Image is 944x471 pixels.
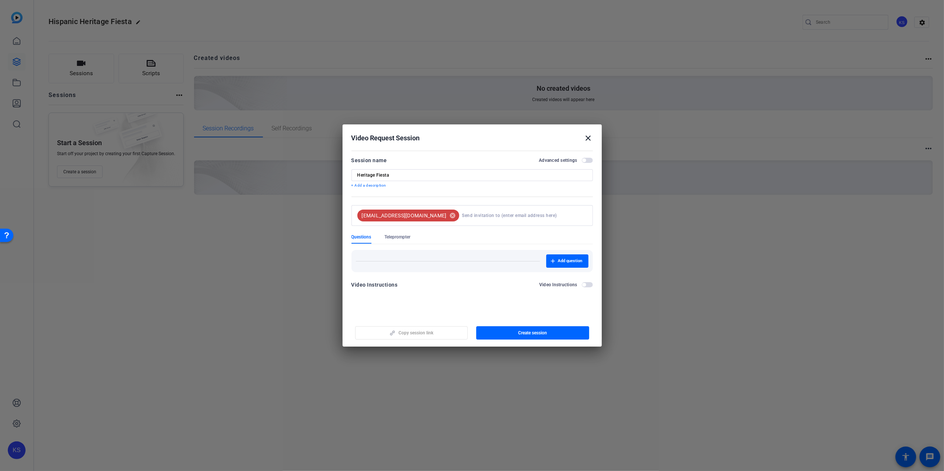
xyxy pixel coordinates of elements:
h2: Video Instructions [539,282,577,288]
p: + Add a description [351,183,593,188]
span: Questions [351,234,371,240]
input: Send invitation to (enter email address here) [462,208,584,223]
div: Session name [351,156,387,165]
span: Create session [518,330,547,336]
input: Enter Session Name [357,172,587,178]
mat-icon: close [584,134,593,143]
span: [EMAIL_ADDRESS][DOMAIN_NAME] [362,212,447,219]
button: Add question [546,254,588,268]
span: Add question [558,258,583,264]
h2: Advanced settings [539,157,577,163]
mat-icon: cancel [447,212,459,219]
button: Create session [476,326,589,340]
div: Video Request Session [351,134,593,143]
span: Teleprompter [385,234,411,240]
div: Video Instructions [351,280,398,289]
